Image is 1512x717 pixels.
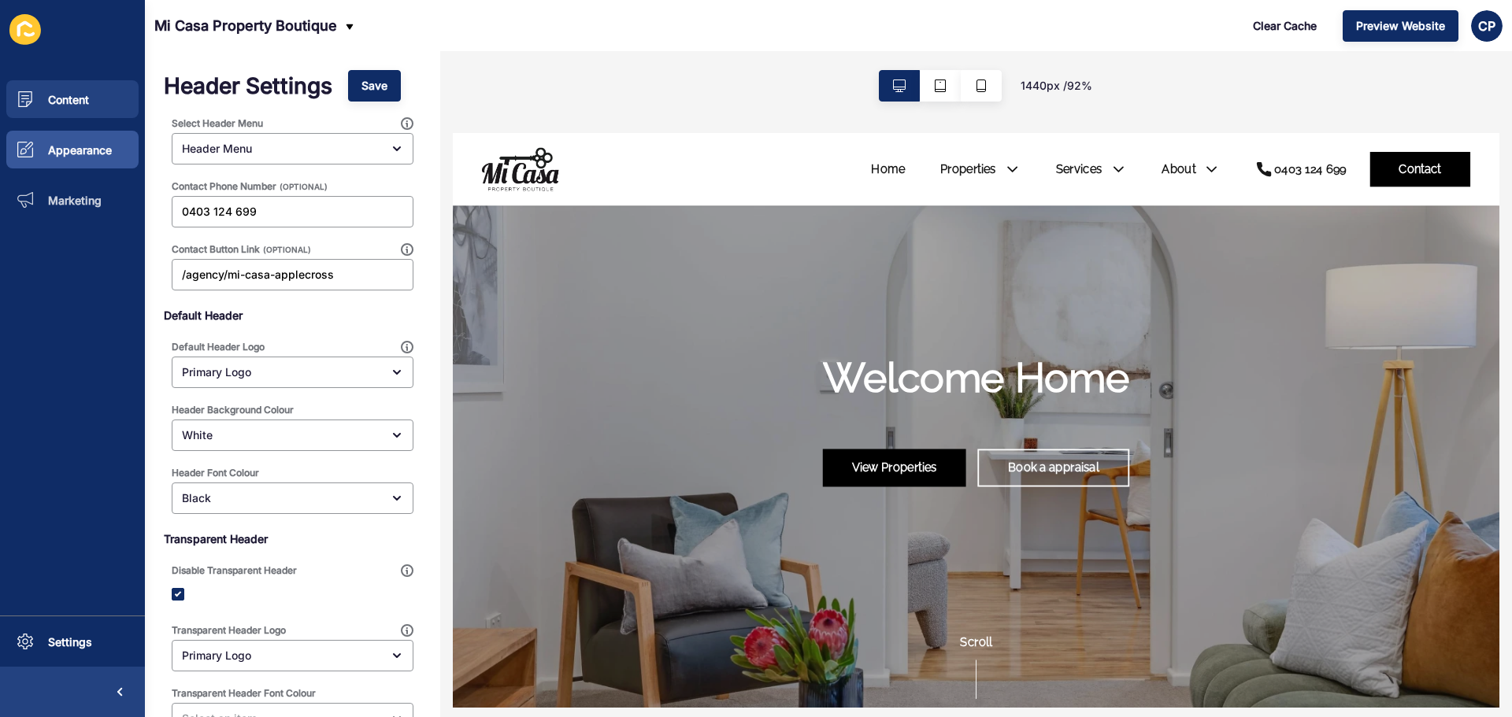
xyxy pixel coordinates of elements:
div: open menu [172,419,413,451]
span: (OPTIONAL) [280,181,328,192]
span: Clear Cache [1253,18,1317,34]
label: Contact Button Link [172,243,260,256]
label: Header Background Colour [172,404,294,416]
a: Services [654,30,704,49]
span: 1440 px / 92 % [1021,78,1092,94]
span: Preview Website [1356,18,1445,34]
label: Transparent Header Font Colour [172,687,316,700]
span: (OPTIONAL) [263,244,311,255]
button: Clear Cache [1240,10,1330,42]
h1: Header Settings [164,78,332,94]
a: Contact [994,20,1102,58]
button: Preview Website [1343,10,1458,42]
label: Transparent Header Logo [172,624,286,637]
a: Book a appraisal [569,342,733,383]
a: About [769,30,806,49]
button: Save [348,70,401,102]
div: open menu [172,357,413,388]
div: 0403 124 699 [890,30,969,49]
div: open menu [172,640,413,671]
div: Scroll [6,542,1128,613]
label: Disable Transparent Header [172,564,297,577]
a: Properties [528,30,588,49]
label: Contact Phone Number [172,180,276,193]
img: Company logo [31,16,115,63]
span: CP [1478,18,1495,34]
a: View Properties [401,342,556,383]
label: Header Font Colour [172,467,259,479]
label: Select Header Menu [172,117,263,130]
span: Save [361,78,387,94]
p: Transparent Header [164,522,421,556]
p: Mi Casa Property Boutique [154,6,337,46]
a: 0403 124 699 [869,30,969,49]
div: open menu [172,133,413,164]
h1: Welcome Home [401,239,732,292]
a: Home [454,30,491,49]
p: Default Header [164,298,421,333]
label: Default Header Logo [172,341,265,353]
div: open menu [172,482,413,514]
